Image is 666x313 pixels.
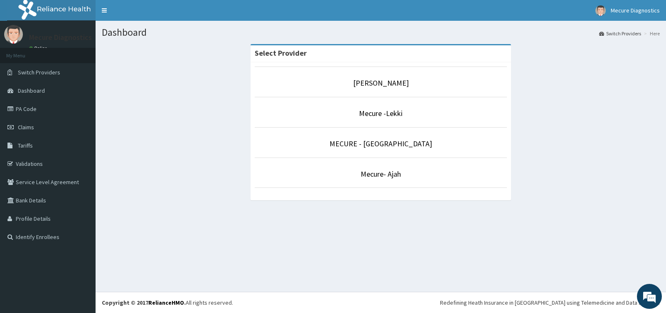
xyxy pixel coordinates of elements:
[18,123,34,131] span: Claims
[4,25,23,44] img: User Image
[329,139,432,148] a: MECURE - [GEOGRAPHIC_DATA]
[595,5,606,16] img: User Image
[29,45,49,51] a: Online
[440,298,660,307] div: Redefining Heath Insurance in [GEOGRAPHIC_DATA] using Telemedicine and Data Science!
[611,7,660,14] span: Mecure Diagnostics
[359,108,403,118] a: Mecure -Lekki
[148,299,184,306] a: RelianceHMO
[18,87,45,94] span: Dashboard
[102,27,660,38] h1: Dashboard
[361,169,401,179] a: Mecure- Ajah
[255,48,307,58] strong: Select Provider
[18,142,33,149] span: Tariffs
[18,69,60,76] span: Switch Providers
[353,78,409,88] a: [PERSON_NAME]
[29,34,92,41] p: Mecure Diagnostics
[642,30,660,37] li: Here
[102,299,186,306] strong: Copyright © 2017 .
[96,292,666,313] footer: All rights reserved.
[599,30,641,37] a: Switch Providers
